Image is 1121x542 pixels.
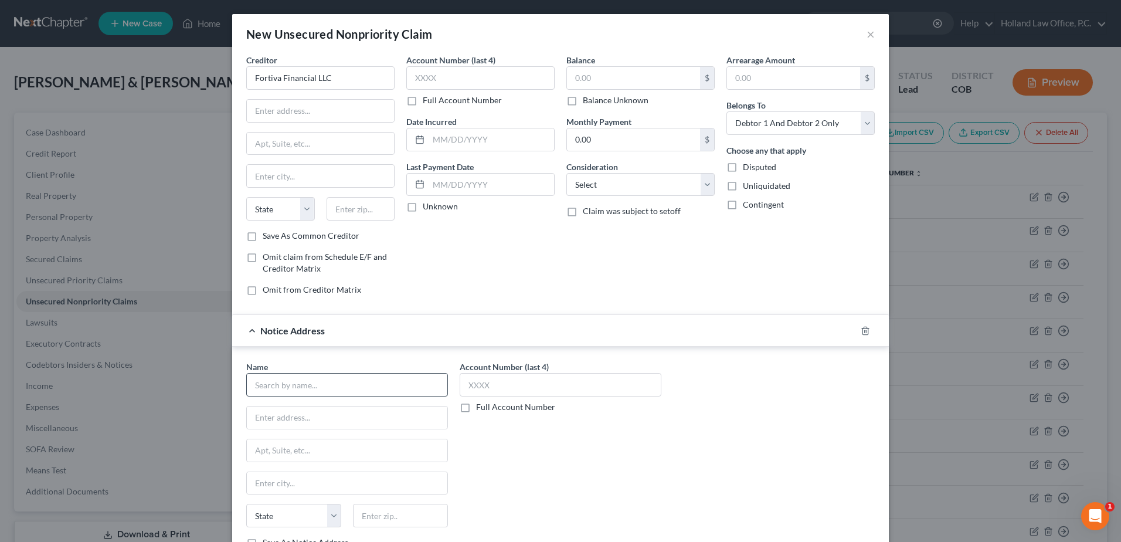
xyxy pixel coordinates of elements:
label: Date Incurred [406,116,457,128]
span: 1 [1105,502,1115,511]
input: Search by name... [246,373,448,397]
label: Balance Unknown [583,94,648,106]
input: Apt, Suite, etc... [247,133,394,155]
label: Balance [566,54,595,66]
input: MM/DD/YYYY [429,128,554,151]
input: 0.00 [727,67,860,89]
label: Full Account Number [476,401,555,413]
label: Monthly Payment [566,116,631,128]
input: Search creditor by name... [246,66,395,90]
input: Enter address... [247,100,394,122]
input: Enter city... [247,165,394,187]
input: Enter address... [247,406,447,429]
input: Enter city... [247,472,447,494]
label: Account Number (last 4) [406,54,495,66]
input: Enter zip... [327,197,395,221]
div: $ [860,67,874,89]
input: Apt, Suite, etc... [247,439,447,462]
iframe: Intercom live chat [1081,502,1109,530]
label: Arrearage Amount [726,54,795,66]
label: Last Payment Date [406,161,474,173]
span: Creditor [246,55,277,65]
input: 0.00 [567,67,700,89]
input: MM/DD/YYYY [429,174,554,196]
label: Save As Common Creditor [263,230,359,242]
span: Omit claim from Schedule E/F and Creditor Matrix [263,252,387,273]
input: Enter zip.. [353,504,448,527]
label: Full Account Number [423,94,502,106]
label: Choose any that apply [726,144,806,157]
button: × [867,27,875,41]
label: Account Number (last 4) [460,361,549,373]
span: Notice Address [260,325,325,336]
label: Unknown [423,201,458,212]
div: New Unsecured Nonpriority Claim [246,26,432,42]
label: Consideration [566,161,618,173]
input: XXXX [406,66,555,90]
input: XXXX [460,373,661,397]
span: Claim was subject to setoff [583,206,681,216]
span: Name [246,362,268,372]
span: Belongs To [726,100,766,110]
div: $ [700,128,714,151]
span: Unliquidated [743,181,790,191]
span: Contingent [743,199,784,209]
span: Disputed [743,162,776,172]
div: $ [700,67,714,89]
input: 0.00 [567,128,700,151]
span: Omit from Creditor Matrix [263,284,361,294]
